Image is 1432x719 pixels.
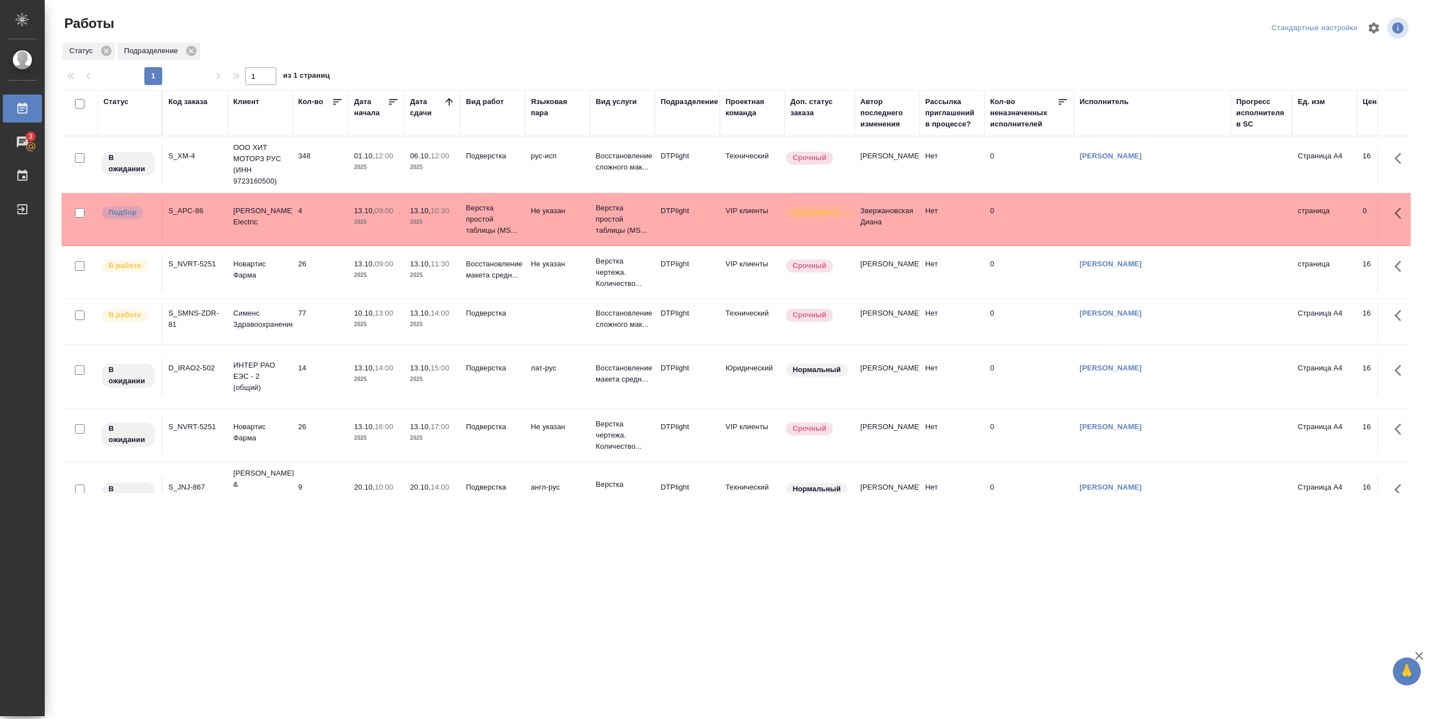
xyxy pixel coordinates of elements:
p: 20.10, [354,483,375,491]
td: рус-исп [525,145,590,184]
td: Нет [920,357,984,396]
td: 4 [293,200,348,239]
td: [PERSON_NAME] [855,476,920,515]
div: S_SMNS-ZDR-81 [168,308,222,330]
a: [PERSON_NAME] [1080,260,1142,268]
td: англ-рус [525,476,590,515]
span: Работы [62,15,114,32]
div: Исполнитель назначен, приступать к работе пока рано [101,482,156,508]
p: В работе [109,309,141,321]
div: Ед. изм [1298,96,1325,107]
p: Срочный [793,260,826,271]
p: [DEMOGRAPHIC_DATA] [793,207,849,218]
button: Здесь прячутся важные кнопки [1388,476,1415,503]
p: В ожидании [109,364,148,387]
p: 13.10, [410,422,431,431]
p: [PERSON_NAME] & [PERSON_NAME] Medical, [GEOGRAPHIC_DATA] [233,468,287,524]
div: Исполнитель [1080,96,1129,107]
div: Исполнитель назначен, приступать к работе пока рано [101,363,156,389]
p: В ожидании [109,152,148,175]
td: 0 [984,253,1074,292]
td: 9 [293,476,348,515]
td: 0 [1357,200,1413,239]
div: Исполнитель назначен, приступать к работе пока рано [101,151,156,177]
p: В ожидании [109,423,148,445]
p: 13.10, [410,260,431,268]
div: split button [1269,20,1360,37]
p: 10.10, [354,309,375,317]
div: Кол-во неназначенных исполнителей [990,96,1057,130]
p: 09:00 [375,206,393,215]
div: Исполнитель назначен, приступать к работе пока рано [101,421,156,448]
p: 15:00 [431,364,449,372]
p: Новартис Фарма [233,259,287,281]
td: Нет [920,145,984,184]
p: Верстка простой таблицы (MS... [596,203,649,236]
div: Статус [63,43,115,60]
td: [PERSON_NAME] [855,253,920,292]
p: 06.10, [410,152,431,160]
p: 13.10, [354,206,375,215]
button: Здесь прячутся важные кнопки [1388,357,1415,384]
p: 2025 [410,270,455,281]
td: VIP клиенты [720,253,785,292]
div: Прогресс исполнителя в SC [1236,96,1287,130]
button: Здесь прячутся важные кнопки [1388,200,1415,227]
p: 14:00 [431,483,449,491]
a: [PERSON_NAME] [1080,483,1142,491]
p: Подверстка [466,482,520,493]
div: D_IRAO2-502 [168,363,222,374]
p: 09:00 [375,260,393,268]
a: 3 [3,128,42,156]
p: 12:00 [431,152,449,160]
p: Подбор [109,207,136,218]
td: [PERSON_NAME] [855,302,920,341]
td: 26 [293,416,348,455]
p: 12:00 [375,152,393,160]
div: Подразделение [117,43,200,60]
td: Страница А4 [1292,416,1357,455]
a: [PERSON_NAME] [1080,364,1142,372]
p: В работе [109,260,141,271]
div: S_NVRT-5251 [168,421,222,433]
div: Языковая пара [531,96,585,119]
p: Нормальный [793,483,841,495]
td: Технический [720,145,785,184]
button: Здесь прячутся важные кнопки [1388,416,1415,443]
span: из 1 страниц [283,69,330,85]
td: Не указан [525,253,590,292]
span: 3 [22,131,39,142]
div: Рассылка приглашений в процессе? [925,96,979,130]
td: Страница А4 [1292,145,1357,184]
div: S_APC-86 [168,205,222,217]
div: Автор последнего изменения [860,96,914,130]
div: S_JNJ-867 [168,482,222,493]
span: Настроить таблицу [1360,15,1387,41]
div: S_NVRT-5251 [168,259,222,270]
p: 13.10, [354,422,375,431]
td: [PERSON_NAME] [855,145,920,184]
td: Страница А4 [1292,476,1357,515]
p: Верстка простой таблицы (MS... [466,203,520,236]
td: Нет [920,200,984,239]
td: Технический [720,302,785,341]
p: 2025 [354,217,399,228]
p: 2025 [410,162,455,173]
p: 13.10, [410,364,431,372]
div: Проектная команда [726,96,779,119]
span: 🙏 [1397,660,1416,683]
p: 2025 [410,217,455,228]
div: Статус [103,96,129,107]
td: 26 [293,253,348,292]
td: 16 [1357,145,1413,184]
p: 17:00 [431,422,449,431]
div: Можно подбирать исполнителей [101,205,156,220]
div: Кол-во [298,96,323,107]
td: 16 [1357,302,1413,341]
p: Восстановление макета средн... [466,259,520,281]
td: Нет [920,253,984,292]
p: 14:00 [431,309,449,317]
td: 16 [1357,253,1413,292]
div: Дата сдачи [410,96,444,119]
td: DTPlight [655,200,720,239]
